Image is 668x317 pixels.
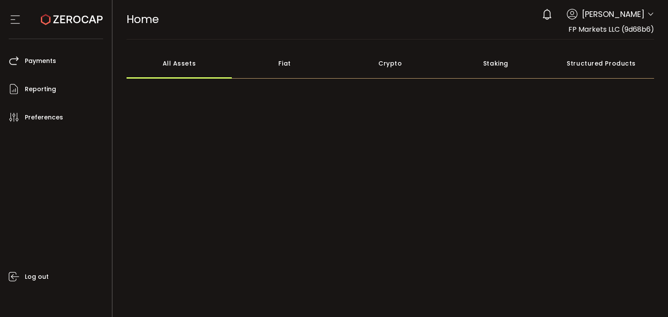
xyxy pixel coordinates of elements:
div: Structured Products [548,48,654,79]
span: Payments [25,55,56,67]
iframe: Chat Widget [625,275,668,317]
div: Crypto [337,48,443,79]
span: [PERSON_NAME] [582,8,645,20]
span: Log out [25,271,49,283]
span: Preferences [25,111,63,124]
div: Staking [443,48,549,79]
span: Reporting [25,83,56,96]
div: Fiat [232,48,337,79]
div: All Assets [127,48,232,79]
span: FP Markets LLC (9d68b6) [568,24,654,34]
span: Home [127,12,159,27]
